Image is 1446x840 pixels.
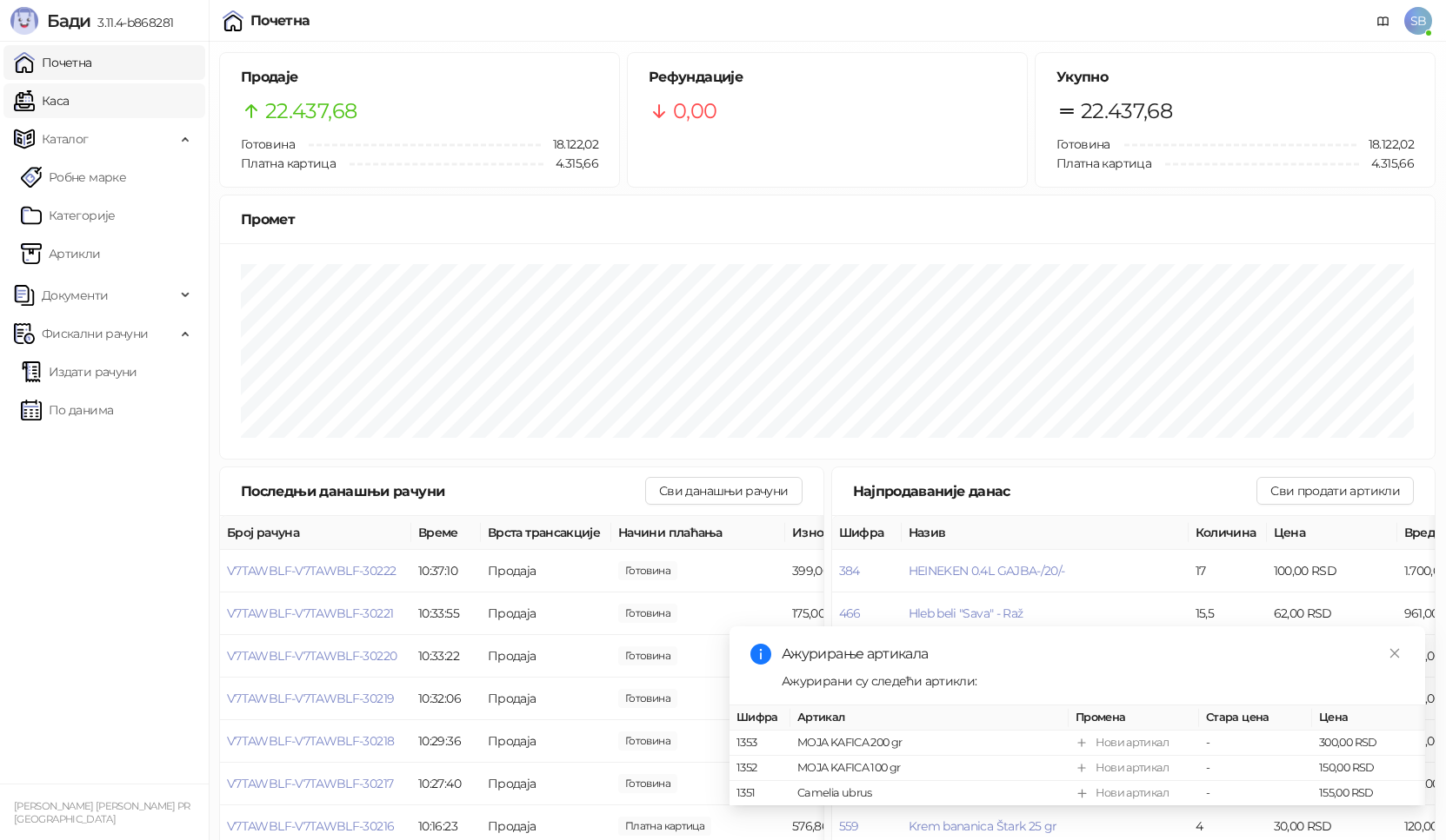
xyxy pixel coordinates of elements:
button: V7TAWBLF-V7TAWBLF-30217 [227,776,393,791]
th: Време [411,516,481,550]
td: 10:37:10 [411,550,481,592]
td: 17 [1189,550,1267,592]
a: ArtikliАртикли [21,236,101,271]
span: Каталог [42,122,89,156]
h5: Укупно [1056,67,1414,88]
span: info-circle [750,644,771,665]
button: V7TAWBLF-V7TAWBLF-30222 [227,563,396,579]
td: 15,5 [1189,592,1267,635]
span: 175,00 [618,604,677,623]
td: Продаја [481,763,611,805]
div: Ажурирање артикала [782,644,1404,665]
button: V7TAWBLF-V7TAWBLF-30221 [227,605,393,621]
td: 100,00 RSD [1267,550,1397,592]
a: Категорије [21,198,116,233]
span: 22.437,68 [1081,95,1172,128]
th: Врста трансакције [481,516,611,550]
a: Документација [1369,7,1397,35]
span: Готовина [1056,136,1110,152]
span: close [1389,647,1401,659]
span: 288,00 [618,689,677,708]
div: Нови артикал [1096,759,1169,777]
a: Издати рачуни [21,354,137,389]
h5: Продаје [241,67,598,88]
th: Цена [1267,516,1397,550]
a: Close [1385,644,1404,663]
button: HEINEKEN 0.4L GAJBA-/20/- [909,563,1065,579]
h5: Рефундације [649,67,1006,88]
button: V7TAWBLF-V7TAWBLF-30220 [227,648,396,664]
span: 4.315,66 [1359,154,1414,173]
th: Промена [1069,705,1199,731]
td: Продаја [481,592,611,635]
span: 399,00 [618,561,677,580]
span: Фискални рачуни [42,316,148,351]
td: 1352 [730,756,790,781]
span: Платна картица [241,155,336,171]
th: Шифра [832,516,902,550]
span: 550,00 [618,774,677,793]
td: 399,00 RSD [785,550,916,592]
td: 10:32:06 [411,678,481,720]
td: Продаја [481,678,611,720]
button: V7TAWBLF-V7TAWBLF-30216 [227,818,394,834]
a: Робне марке [21,160,126,195]
td: - [1199,781,1312,806]
th: Назив [902,516,1189,550]
td: Camelia ubrus [790,781,1069,806]
td: 10:33:22 [411,635,481,678]
td: 300,00 RSD [1312,731,1425,756]
span: 242,00 [618,731,677,751]
div: Нови артикал [1096,784,1169,802]
a: Каса [14,83,69,118]
td: - [1199,756,1312,781]
th: Број рачуна [220,516,411,550]
span: Платна картица [1056,155,1151,171]
span: 0,00 [673,95,716,128]
img: Logo [10,7,38,35]
span: 18.122,02 [541,135,598,154]
div: Почетна [250,14,310,28]
span: Готовина [241,136,295,152]
div: Најпродаваније данас [853,480,1257,502]
td: 150,00 RSD [1312,756,1425,781]
button: Hleb beli "Sava" - Raž [909,605,1023,621]
div: Ажурирани су следећи артикли: [782,671,1404,691]
td: 1351 [730,781,790,806]
td: Продаја [481,550,611,592]
button: Krem bananica Štark 25 gr [909,818,1057,834]
span: 3.11.4-b868281 [90,15,173,30]
span: 18.122,02 [1356,135,1414,154]
span: Бади [47,10,90,31]
div: Промет [241,208,1414,230]
span: SB [1404,7,1432,35]
td: 10:27:40 [411,763,481,805]
td: Продаја [481,635,611,678]
button: V7TAWBLF-V7TAWBLF-30218 [227,733,394,749]
th: Количина [1189,516,1267,550]
button: V7TAWBLF-V7TAWBLF-30219 [227,691,394,706]
td: 175,00 RSD [785,592,916,635]
a: По данима [21,393,113,427]
button: 466 [839,605,861,621]
span: Документи [42,278,108,313]
th: Начини плаћања [611,516,785,550]
td: 155,00 RSD [1312,781,1425,806]
div: Последњи данашњи рачуни [241,480,645,502]
th: Артикал [790,705,1069,731]
th: Стара цена [1199,705,1312,731]
button: Сви данашњи рачуни [645,477,802,505]
small: [PERSON_NAME] [PERSON_NAME] PR [GEOGRAPHIC_DATA] [14,800,190,825]
span: 800,50 [618,646,677,665]
td: 10:29:36 [411,720,481,763]
button: Сви продати артикли [1256,477,1414,505]
td: 62,00 RSD [1267,592,1397,635]
th: Цена [1312,705,1425,731]
button: 384 [839,563,860,579]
